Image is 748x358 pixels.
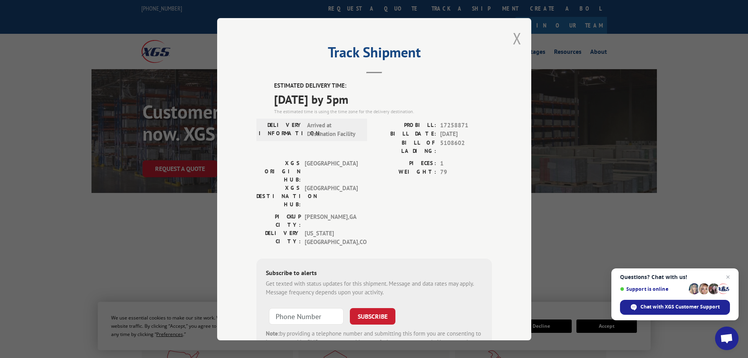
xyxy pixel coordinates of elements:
[256,159,301,184] label: XGS ORIGIN HUB:
[715,327,739,350] a: Open chat
[256,184,301,208] label: XGS DESTINATION HUB:
[256,229,301,246] label: DELIVERY CITY:
[256,212,301,229] label: PICKUP CITY:
[305,184,358,208] span: [GEOGRAPHIC_DATA]
[440,168,492,177] span: 79
[374,159,436,168] label: PIECES:
[440,138,492,155] span: 5108602
[266,279,483,297] div: Get texted with status updates for this shipment. Message and data rates may apply. Message frequ...
[620,300,730,315] span: Chat with XGS Customer Support
[274,108,492,115] div: The estimated time is using the time zone for the delivery destination.
[513,28,521,49] button: Close modal
[440,159,492,168] span: 1
[440,121,492,130] span: 17258871
[305,159,358,184] span: [GEOGRAPHIC_DATA]
[266,268,483,279] div: Subscribe to alerts
[266,329,280,337] strong: Note:
[307,121,360,138] span: Arrived at Destination Facility
[374,121,436,130] label: PROBILL:
[374,130,436,139] label: BILL DATE:
[620,274,730,280] span: Questions? Chat with us!
[440,130,492,139] span: [DATE]
[640,303,720,310] span: Chat with XGS Customer Support
[305,212,358,229] span: [PERSON_NAME] , GA
[350,308,395,324] button: SUBSCRIBE
[620,286,686,292] span: Support is online
[305,229,358,246] span: [US_STATE][GEOGRAPHIC_DATA] , CO
[274,90,492,108] span: [DATE] by 5pm
[374,168,436,177] label: WEIGHT:
[374,138,436,155] label: BILL OF LADING:
[266,329,483,356] div: by providing a telephone number and submitting this form you are consenting to be contacted by SM...
[259,121,303,138] label: DELIVERY INFORMATION:
[256,47,492,62] h2: Track Shipment
[274,81,492,90] label: ESTIMATED DELIVERY TIME:
[269,308,344,324] input: Phone Number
